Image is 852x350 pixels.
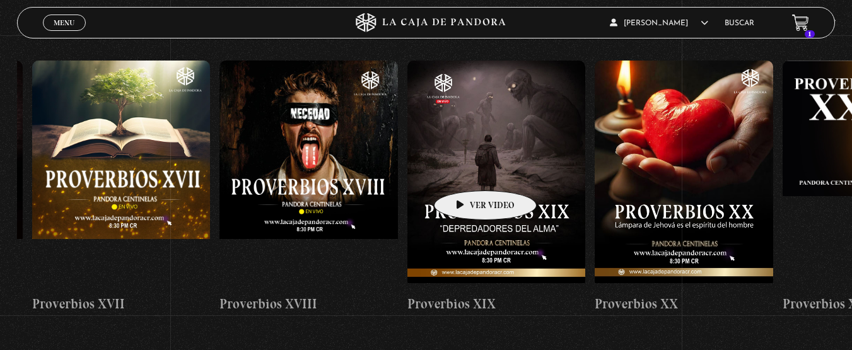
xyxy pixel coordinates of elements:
h4: Proverbios XX [595,294,773,314]
a: Buscar [725,20,754,27]
h4: Proverbios XVII [32,294,211,314]
h4: Proverbios XVIII [219,294,398,314]
a: Proverbios XVIII [219,41,398,334]
h4: Proverbios XIX [407,294,586,314]
span: Menu [54,19,74,26]
button: Previous [17,9,39,32]
a: 1 [792,15,809,32]
button: Next [814,9,836,32]
a: Proverbios XVII [32,41,211,334]
span: [PERSON_NAME] [610,20,708,27]
span: Cerrar [49,30,79,38]
span: 1 [805,30,815,38]
a: Proverbios XIX [407,41,586,334]
a: Proverbios XX [595,41,773,334]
